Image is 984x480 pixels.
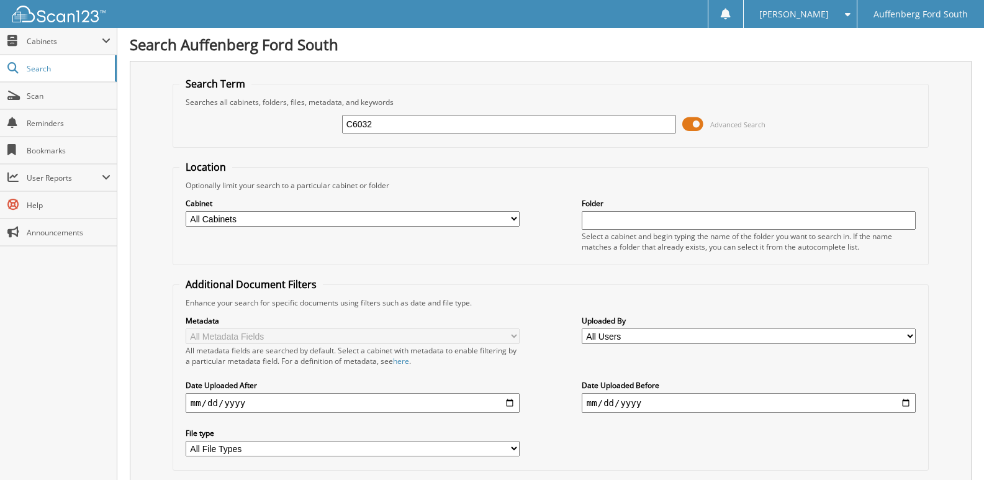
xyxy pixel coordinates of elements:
[582,231,916,252] div: Select a cabinet and begin typing the name of the folder you want to search in. If the name match...
[922,420,984,480] iframe: Chat Widget
[27,118,111,129] span: Reminders
[179,180,922,191] div: Optionally limit your search to a particular cabinet or folder
[27,227,111,238] span: Announcements
[12,6,106,22] img: scan123-logo-white.svg
[186,345,520,366] div: All metadata fields are searched by default. Select a cabinet with metadata to enable filtering b...
[759,11,829,18] span: [PERSON_NAME]
[582,380,916,391] label: Date Uploaded Before
[186,315,520,326] label: Metadata
[186,393,520,413] input: start
[179,278,323,291] legend: Additional Document Filters
[130,34,972,55] h1: Search Auffenberg Ford South
[27,36,102,47] span: Cabinets
[179,297,922,308] div: Enhance your search for specific documents using filters such as date and file type.
[393,356,409,366] a: here
[27,63,109,74] span: Search
[179,160,232,174] legend: Location
[27,145,111,156] span: Bookmarks
[582,393,916,413] input: end
[179,97,922,107] div: Searches all cabinets, folders, files, metadata, and keywords
[27,173,102,183] span: User Reports
[27,91,111,101] span: Scan
[710,120,765,129] span: Advanced Search
[873,11,968,18] span: Auffenberg Ford South
[582,315,916,326] label: Uploaded By
[186,428,520,438] label: File type
[179,77,251,91] legend: Search Term
[186,380,520,391] label: Date Uploaded After
[582,198,916,209] label: Folder
[186,198,520,209] label: Cabinet
[27,200,111,211] span: Help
